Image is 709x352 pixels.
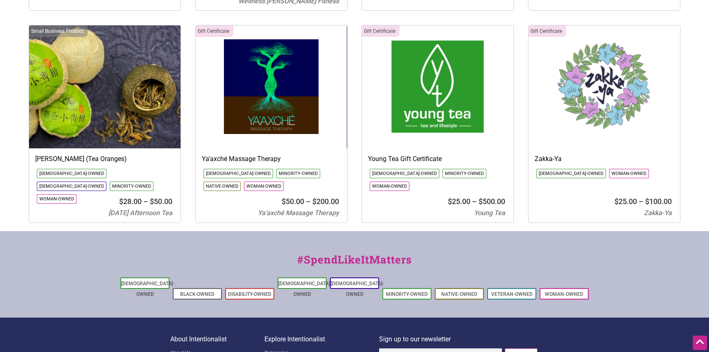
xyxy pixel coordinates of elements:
bdi: 500.00 [479,197,505,206]
img: Friday Afternoon Tea Xiao Qing Gan (Tea Oranges) [29,25,181,148]
p: Sign up to our newsletter [379,334,539,345]
span: – [143,197,148,206]
bdi: 50.00 [150,197,172,206]
span: $ [479,197,483,206]
span: $ [119,197,123,206]
li: Click to show only this community [37,182,106,191]
span: Young Tea [474,209,505,217]
a: [DEMOGRAPHIC_DATA]-Owned [121,281,174,297]
li: Click to show only this community [536,169,606,178]
a: Native-Owned [441,291,477,297]
span: Zakka-Ya [644,209,672,217]
div: Scroll Back to Top [693,336,707,350]
bdi: 25.00 [448,197,470,206]
li: Click to show only this community [443,169,486,178]
div: Click to show only this category [29,25,88,37]
bdi: 200.00 [312,197,339,206]
span: $ [150,197,154,206]
img: Young Tea gift certificates [362,25,513,148]
h3: Young Tea Gift Certificate [368,154,507,164]
span: [DATE] Afternoon Tea [108,209,172,217]
span: Ya’axché Massage Therapy [258,209,339,217]
li: Click to show only this community [203,169,273,178]
span: $ [614,197,619,206]
a: Disability-Owned [228,291,271,297]
div: Click to show only this category [362,25,400,37]
li: Click to show only this community [203,182,241,191]
h3: Zakka-Ya [535,154,674,164]
bdi: 25.00 [614,197,637,206]
span: $ [282,197,286,206]
h3: Ya’axché Massage Therapy [202,154,341,164]
a: [DEMOGRAPHIC_DATA]-Owned [278,281,332,297]
li: Click to show only this community [370,182,409,191]
span: – [472,197,477,206]
a: Black-Owned [180,291,215,297]
span: $ [448,197,452,206]
a: [DEMOGRAPHIC_DATA]-Owned [331,281,384,297]
li: Click to show only this community [110,182,154,191]
bdi: 50.00 [282,197,304,206]
h3: [PERSON_NAME] (Tea Oranges) [35,154,174,164]
li: Click to show only this community [37,194,77,204]
div: Click to show only this category [196,25,233,37]
p: About Intentionalist [170,334,264,345]
img: Ya’axché Massage Therapy [196,25,347,148]
li: Click to show only this community [609,169,649,178]
a: Woman-Owned [545,291,583,297]
a: Veteran-Owned [491,291,533,297]
a: Minority-Owned [386,291,428,297]
span: $ [645,197,649,206]
li: Click to show only this community [244,182,284,191]
bdi: 100.00 [645,197,672,206]
div: Click to show only this category [528,25,566,37]
span: – [306,197,311,206]
li: Click to show only this community [37,169,106,178]
p: Explore Intentionalist [264,334,379,345]
bdi: 28.00 [119,197,142,206]
li: Click to show only this community [276,169,320,178]
li: Click to show only this community [370,169,439,178]
span: – [639,197,644,206]
span: $ [312,197,316,206]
